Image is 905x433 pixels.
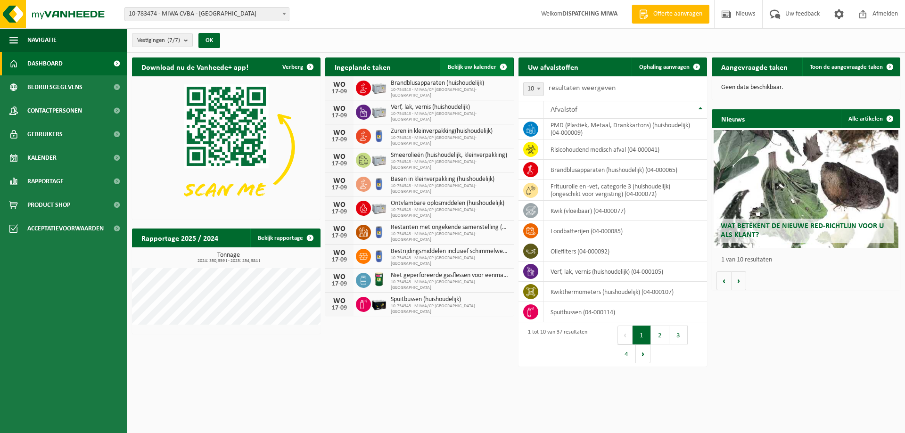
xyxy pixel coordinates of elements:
[371,127,387,143] img: PB-OT-0120-HPE-00-02
[810,64,883,70] span: Toon de aangevraagde taken
[669,326,688,344] button: 3
[330,89,349,95] div: 17-09
[639,64,690,70] span: Ophaling aanvragen
[330,105,349,113] div: WO
[391,279,509,291] span: 10-754343 - MIWA/CP [GEOGRAPHIC_DATA]-[GEOGRAPHIC_DATA]
[391,207,509,219] span: 10-754343 - MIWA/CP [GEOGRAPHIC_DATA]-[GEOGRAPHIC_DATA]
[330,257,349,263] div: 17-09
[391,183,509,195] span: 10-754343 - MIWA/CP [GEOGRAPHIC_DATA]-[GEOGRAPHIC_DATA]
[27,75,82,99] span: Bedrijfsgegevens
[716,271,732,290] button: Vorige
[391,296,509,303] span: Spuitbussen (huishoudelijk)
[543,201,707,221] td: kwik (vloeibaar) (04-000077)
[617,344,636,363] button: 4
[391,135,509,147] span: 10-754343 - MIWA/CP [GEOGRAPHIC_DATA]-[GEOGRAPHIC_DATA]
[330,273,349,281] div: WO
[282,64,303,70] span: Verberg
[132,229,228,247] h2: Rapportage 2025 / 2024
[543,139,707,160] td: risicohoudend medisch afval (04-000041)
[330,209,349,215] div: 17-09
[636,344,650,363] button: Next
[543,180,707,201] td: frituurolie en -vet, categorie 3 (huishoudelijk) (ongeschikt voor vergisting) (04-000072)
[27,217,104,240] span: Acceptatievoorwaarden
[27,123,63,146] span: Gebruikers
[391,200,509,207] span: Ontvlambare oplosmiddelen (huishoudelijk)
[371,175,387,191] img: PB-OT-0120-HPE-00-02
[132,33,193,47] button: Vestigingen(7/7)
[275,57,320,76] button: Verberg
[371,271,387,287] img: PB-OT-0200-MET-00-03
[330,249,349,257] div: WO
[562,10,617,17] strong: DISPATCHING MIWA
[714,130,898,248] a: Wat betekent de nieuwe RED-richtlijn voor u als klant?
[27,193,70,217] span: Product Shop
[167,37,180,43] count: (7/7)
[27,170,64,193] span: Rapportage
[391,248,509,255] span: Bestrijdingsmiddelen inclusief schimmelwerende beschermingsmiddelen (huishoudeli...
[330,201,349,209] div: WO
[518,57,588,76] h2: Uw afvalstoffen
[391,159,509,171] span: 10-754343 - MIWA/CP [GEOGRAPHIC_DATA]-[GEOGRAPHIC_DATA]
[712,109,754,128] h2: Nieuws
[330,281,349,287] div: 17-09
[651,326,669,344] button: 2
[543,119,707,139] td: PMD (Plastiek, Metaal, Drankkartons) (huishoudelijk) (04-000009)
[330,113,349,119] div: 17-09
[391,255,509,267] span: 10-754343 - MIWA/CP [GEOGRAPHIC_DATA]-[GEOGRAPHIC_DATA]
[391,80,509,87] span: Brandblusapparaten (huishoudelijk)
[633,326,651,344] button: 1
[330,137,349,143] div: 17-09
[391,87,509,98] span: 10-754343 - MIWA/CP [GEOGRAPHIC_DATA]-[GEOGRAPHIC_DATA]
[27,146,57,170] span: Kalender
[371,247,387,263] img: PB-OT-0120-HPE-00-02
[543,261,707,282] td: verf, lak, vernis (huishoudelijk) (04-000105)
[523,325,587,364] div: 1 tot 10 van 37 resultaten
[132,76,321,218] img: Download de VHEPlus App
[132,57,258,76] h2: Download nu de Vanheede+ app!
[632,57,706,76] a: Ophaling aanvragen
[137,252,321,263] h3: Tonnage
[330,225,349,233] div: WO
[543,302,707,322] td: spuitbussen (04-000114)
[124,7,289,21] span: 10-783474 - MIWA CVBA - SINT-NIKLAAS
[371,199,387,215] img: PB-LB-0680-HPE-GY-11
[523,82,544,96] span: 10
[330,185,349,191] div: 17-09
[712,57,797,76] h2: Aangevraagde taken
[137,33,180,48] span: Vestigingen
[524,82,543,96] span: 10
[330,129,349,137] div: WO
[325,57,400,76] h2: Ingeplande taken
[721,222,884,239] span: Wat betekent de nieuwe RED-richtlijn voor u als klant?
[448,64,496,70] span: Bekijk uw kalender
[391,176,509,183] span: Basen in kleinverpakking (huishoudelijk)
[632,5,709,24] a: Offerte aanvragen
[391,224,509,231] span: Restanten met ongekende samenstelling (huishoudelijk)
[371,103,387,119] img: PB-LB-0680-HPE-GY-11
[371,79,387,95] img: PB-LB-0680-HPE-GY-11
[330,297,349,305] div: WO
[27,52,63,75] span: Dashboard
[391,272,509,279] span: Niet geperforeerde gasflessen voor eenmalig gebruik (huishoudelijk)
[391,152,509,159] span: Smeerolieën (huishoudelijk, kleinverpakking)
[651,9,705,19] span: Offerte aanvragen
[137,259,321,263] span: 2024: 350,359 t - 2025: 254,384 t
[330,233,349,239] div: 17-09
[802,57,899,76] a: Toon de aangevraagde taken
[330,305,349,311] div: 17-09
[721,84,891,91] p: Geen data beschikbaar.
[543,241,707,261] td: oliefilters (04-000092)
[125,8,289,21] span: 10-783474 - MIWA CVBA - SINT-NIKLAAS
[391,111,509,123] span: 10-754343 - MIWA/CP [GEOGRAPHIC_DATA]-[GEOGRAPHIC_DATA]
[371,223,387,239] img: PB-OT-0120-HPE-00-02
[198,33,220,48] button: OK
[391,104,509,111] span: Verf, lak, vernis (huishoudelijk)
[549,84,616,92] label: resultaten weergeven
[841,109,899,128] a: Alle artikelen
[330,81,349,89] div: WO
[330,153,349,161] div: WO
[543,160,707,180] td: brandblusapparaten (huishoudelijk) (04-000065)
[330,177,349,185] div: WO
[732,271,746,290] button: Volgende
[391,231,509,243] span: 10-754343 - MIWA/CP [GEOGRAPHIC_DATA]-[GEOGRAPHIC_DATA]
